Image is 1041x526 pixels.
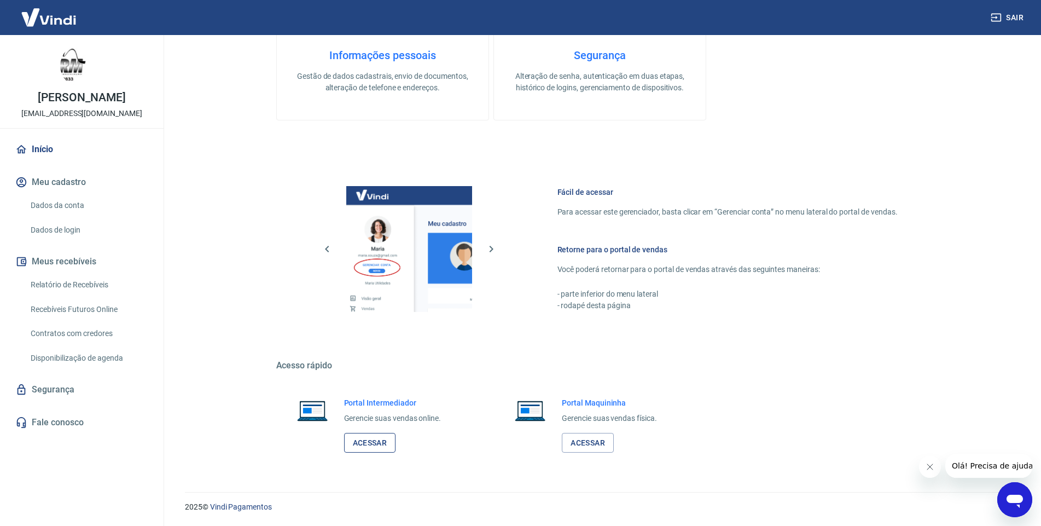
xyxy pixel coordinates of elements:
a: Disponibilização de agenda [26,347,150,369]
p: - rodapé desta página [557,300,898,311]
p: - parte inferior do menu lateral [557,288,898,300]
a: Contratos com credores [26,322,150,345]
span: Olá! Precisa de ajuda? [7,8,92,16]
a: Dados da conta [26,194,150,217]
a: Vindi Pagamentos [210,502,272,511]
h6: Fácil de acessar [557,187,898,198]
p: Para acessar este gerenciador, basta clicar em “Gerenciar conta” no menu lateral do portal de ven... [557,206,898,218]
p: 2025 © [185,501,1015,513]
p: [PERSON_NAME] [38,92,125,103]
p: Você poderá retornar para o portal de vendas através das seguintes maneiras: [557,264,898,275]
a: Acessar [562,433,614,453]
img: Imagem de um notebook aberto [289,397,335,424]
a: Fale conosco [13,411,150,435]
h6: Portal Intermediador [344,397,441,408]
p: [EMAIL_ADDRESS][DOMAIN_NAME] [21,108,142,119]
h6: Retorne para o portal de vendas [557,244,898,255]
a: Recebíveis Futuros Online [26,298,150,321]
button: Meu cadastro [13,170,150,194]
a: Relatório de Recebíveis [26,274,150,296]
p: Gerencie suas vendas física. [562,413,657,424]
h4: Informações pessoais [294,49,471,62]
p: Gerencie suas vendas online. [344,413,441,424]
a: Segurança [13,378,150,402]
a: Dados de login [26,219,150,241]
a: Início [13,137,150,161]
img: Imagem de um notebook aberto [507,397,553,424]
a: Acessar [344,433,396,453]
iframe: Mensagem da empresa [945,454,1032,478]
button: Sair [988,8,1028,28]
h6: Portal Maquininha [562,397,657,408]
p: Alteração de senha, autenticação em duas etapas, histórico de logins, gerenciamento de dispositivos. [511,71,688,94]
p: Gestão de dados cadastrais, envio de documentos, alteração de telefone e endereços. [294,71,471,94]
img: Imagem da dashboard mostrando o botão de gerenciar conta na sidebar no lado esquerdo [346,186,472,312]
img: de7fa234-f890-445b-a514-4eb926bcf76f.jpeg [60,44,104,88]
button: Meus recebíveis [13,250,150,274]
iframe: Fechar mensagem [919,456,941,478]
img: Vindi [13,1,84,34]
iframe: Botão para abrir a janela de mensagens [997,482,1032,517]
h4: Segurança [511,49,688,62]
h5: Acesso rápido [276,360,924,371]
